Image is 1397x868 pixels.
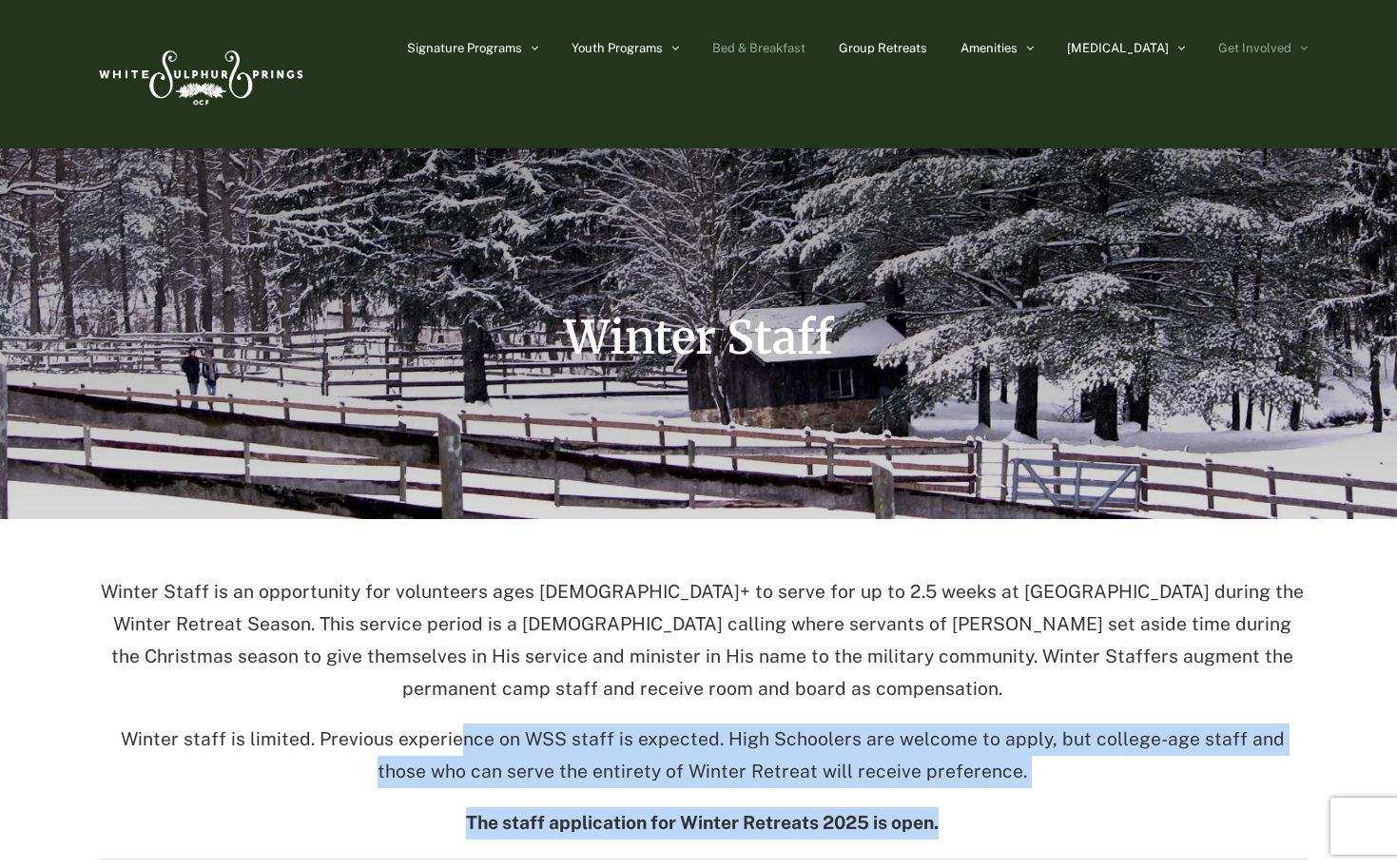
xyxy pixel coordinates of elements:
[1067,42,1169,54] span: [MEDICAL_DATA]
[466,812,939,833] strong: The staff application for Winter Retreats 2025 is open.
[407,42,522,54] span: Signature Programs
[98,723,1308,788] p: Winter staff is limited. Previous experience on WSS staff is expected. High Schoolers are welcome...
[98,576,1308,704] p: Winter Staff is an opportunity for volunteers ages [DEMOGRAPHIC_DATA]+ to serve for up to 2.5 wee...
[839,42,927,54] span: Group Retreats
[90,29,309,119] img: White Sulphur Springs Logo
[960,42,1018,54] span: Amenities
[572,42,663,54] span: Youth Programs
[712,42,805,54] span: Bed & Breakfast
[1218,42,1291,54] span: Get Involved
[564,309,833,366] span: Winter Staff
